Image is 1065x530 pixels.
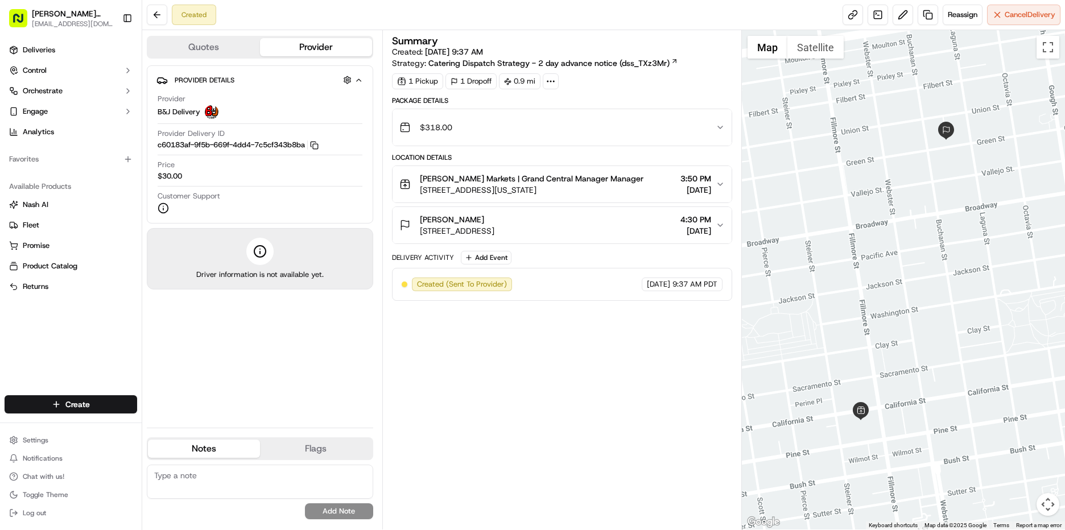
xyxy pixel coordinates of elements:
span: Provider [158,94,185,104]
button: Show street map [748,36,787,59]
div: Strategy: [392,57,678,69]
img: Google [745,515,782,529]
span: Created (Sent To Provider) [417,279,507,289]
div: 0.9 mi [499,73,540,89]
button: [PERSON_NAME] Markets[EMAIL_ADDRESS][DOMAIN_NAME] [5,5,118,32]
span: Provider Details [175,76,234,85]
button: [PERSON_NAME] Markets [32,8,113,19]
button: Promise [5,237,137,255]
button: [PERSON_NAME] Markets | Grand Central Manager Manager[STREET_ADDRESS][US_STATE]3:50 PM[DATE] [393,166,732,202]
button: Keyboard shortcuts [869,521,918,529]
button: Engage [5,102,137,121]
button: Provider Details [156,71,364,89]
button: CancelDelivery [987,5,1060,25]
span: Orchestrate [23,86,63,96]
a: Deliveries [5,41,137,59]
button: Control [5,61,137,80]
span: [PERSON_NAME] Markets | Grand Central Manager Manager [420,173,643,184]
div: Available Products [5,177,137,196]
span: $318.00 [420,122,452,133]
span: Catering Dispatch Strategy - 2 day advance notice (dss_TXz3Mr) [428,57,670,69]
span: 9:37 AM PDT [672,279,717,289]
button: Quotes [148,38,260,56]
a: Catering Dispatch Strategy - 2 day advance notice (dss_TXz3Mr) [428,57,678,69]
span: [DATE] [680,225,711,237]
a: Nash AI [9,200,133,210]
a: Fleet [9,220,133,230]
span: 3:50 PM [680,173,711,184]
div: Location Details [392,153,733,162]
span: Map data ©2025 Google [924,522,986,528]
button: Create [5,395,137,413]
button: Returns [5,278,137,296]
button: c60183af-9f5b-669f-4dd4-7c5cf343b8ba [158,140,319,150]
span: Chat with us! [23,472,64,481]
span: $30.00 [158,171,182,181]
button: Nash AI [5,196,137,214]
span: Toggle Theme [23,490,68,499]
button: Flags [260,440,372,458]
button: Notes [148,440,260,458]
button: Settings [5,432,137,448]
button: Log out [5,505,137,521]
span: [PERSON_NAME] [420,214,484,225]
span: B&J Delivery [158,107,200,117]
span: Reassign [948,10,977,20]
span: Price [158,160,175,170]
a: Report a map error [1016,522,1062,528]
div: 1 Dropoff [445,73,497,89]
span: Product Catalog [23,261,77,271]
button: Chat with us! [5,469,137,485]
span: Created: [392,46,483,57]
span: Customer Support [158,191,220,201]
span: [DATE] [680,184,711,196]
span: Engage [23,106,48,117]
a: Product Catalog [9,261,133,271]
span: Promise [23,241,49,251]
button: Provider [260,38,372,56]
span: [STREET_ADDRESS][US_STATE] [420,184,643,196]
span: Fleet [23,220,39,230]
button: Add Event [461,251,511,264]
div: 1 Pickup [392,73,443,89]
a: Promise [9,241,133,251]
button: [PERSON_NAME][STREET_ADDRESS]4:30 PM[DATE] [393,207,732,243]
a: Analytics [5,123,137,141]
span: Create [65,399,90,410]
span: Log out [23,508,46,517]
button: Product Catalog [5,257,137,275]
a: Returns [9,281,133,292]
button: Toggle fullscreen view [1037,36,1059,59]
button: Notifications [5,450,137,466]
span: [DATE] 9:37 AM [425,47,483,57]
button: [EMAIL_ADDRESS][DOMAIN_NAME] [32,19,113,28]
h3: Summary [392,36,438,46]
span: Notifications [23,454,63,463]
span: Provider Delivery ID [158,129,225,139]
button: Orchestrate [5,82,137,100]
div: Delivery Activity [392,253,454,262]
span: Driver information is not available yet. [196,270,324,280]
button: $318.00 [393,109,732,146]
span: Returns [23,281,48,292]
a: Open this area in Google Maps (opens a new window) [745,515,782,529]
button: Fleet [5,216,137,234]
span: Cancel Delivery [1005,10,1055,20]
span: Analytics [23,127,54,137]
a: Terms (opens in new tab) [993,522,1009,528]
span: Settings [23,436,48,445]
div: Package Details [392,96,733,105]
span: Control [23,65,47,76]
span: [DATE] [647,279,670,289]
span: Nash AI [23,200,48,210]
img: profile_bj_cartwheel_2man.png [205,105,218,119]
div: Favorites [5,150,137,168]
span: Deliveries [23,45,55,55]
span: [STREET_ADDRESS] [420,225,494,237]
span: 4:30 PM [680,214,711,225]
button: Reassign [943,5,983,25]
button: Show satellite imagery [787,36,844,59]
button: Map camera controls [1037,493,1059,516]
